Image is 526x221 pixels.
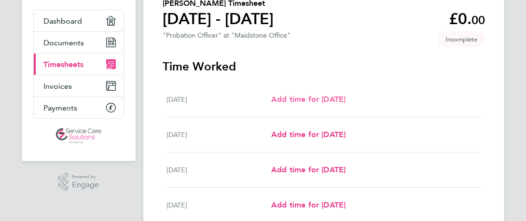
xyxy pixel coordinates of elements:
[449,10,485,28] app-decimal: £0.
[166,164,271,176] div: [DATE]
[34,75,124,97] a: Invoices
[471,13,485,27] span: 00
[33,128,124,144] a: Go to home page
[34,32,124,53] a: Documents
[34,97,124,118] a: Payments
[166,199,271,211] div: [DATE]
[166,129,271,140] div: [DATE]
[43,103,77,112] span: Payments
[43,38,84,47] span: Documents
[166,94,271,105] div: [DATE]
[43,16,82,26] span: Dashboard
[56,128,101,144] img: servicecare-logo-retina.png
[72,173,99,181] span: Powered by
[271,164,346,176] a: Add time for [DATE]
[271,94,346,105] a: Add time for [DATE]
[34,10,124,31] a: Dashboard
[58,173,99,191] a: Powered byEngage
[163,59,485,74] h3: Time Worked
[43,82,72,91] span: Invoices
[271,200,346,209] span: Add time for [DATE]
[271,129,346,140] a: Add time for [DATE]
[163,31,291,40] div: "Probation Officer" at "Maidstone Office"
[438,31,485,47] span: This timesheet is Incomplete.
[34,54,124,75] a: Timesheets
[72,181,99,189] span: Engage
[271,199,346,211] a: Add time for [DATE]
[271,165,346,174] span: Add time for [DATE]
[163,9,274,28] h1: [DATE] - [DATE]
[43,60,83,69] span: Timesheets
[271,95,346,104] span: Add time for [DATE]
[271,130,346,139] span: Add time for [DATE]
